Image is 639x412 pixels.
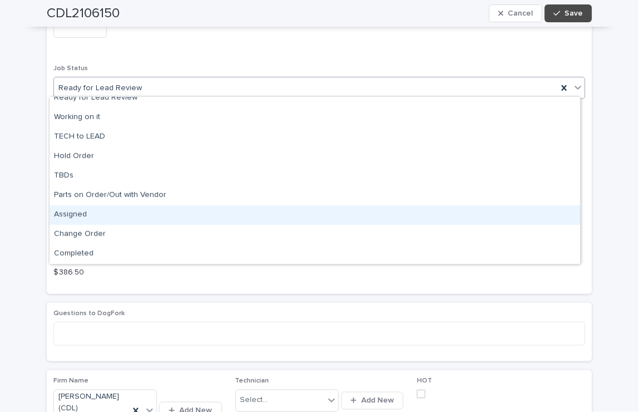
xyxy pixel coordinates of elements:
[50,147,581,166] div: Hold Order
[47,6,120,22] h2: CDL2106150
[240,395,268,406] div: Select...
[53,267,222,278] p: $ 386.50
[341,392,404,410] button: Add New
[50,205,581,225] div: Assigned
[489,4,543,22] button: Cancel
[53,65,88,72] span: Job Status
[53,377,89,384] span: Firm Name
[50,108,581,127] div: Working on it
[235,377,269,384] span: Technician
[53,310,125,317] span: Questions to DogFork
[361,397,394,405] span: Add New
[58,82,142,94] span: Ready for Lead Review
[50,244,581,264] div: Completed
[50,186,581,205] div: Parts on Order/Out with Vendor
[508,9,533,17] span: Cancel
[50,166,581,186] div: TBDs
[50,225,581,244] div: Change Order
[565,9,583,17] span: Save
[50,89,581,108] div: Ready for Lead Review
[50,127,581,147] div: TECH to LEAD
[417,377,432,384] span: HOT
[545,4,592,22] button: Save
